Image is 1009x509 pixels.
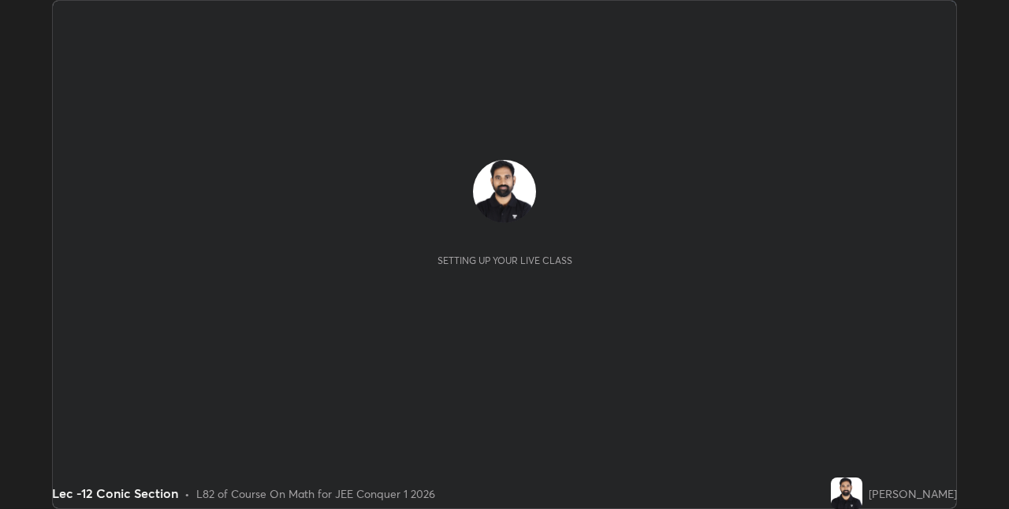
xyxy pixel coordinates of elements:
img: 04b9fe4193d640e3920203b3c5aed7f4.jpg [473,160,536,223]
div: Setting up your live class [437,254,572,266]
div: [PERSON_NAME] [869,485,957,502]
div: • [184,485,190,502]
div: L82 of Course On Math for JEE Conquer 1 2026 [196,485,435,502]
div: Lec -12 Conic Section [52,484,178,503]
img: 04b9fe4193d640e3920203b3c5aed7f4.jpg [831,477,862,509]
